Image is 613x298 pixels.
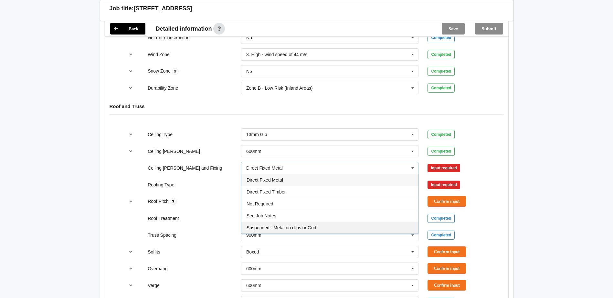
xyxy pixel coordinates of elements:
[428,50,455,59] div: Completed
[428,181,460,189] div: Input required
[428,263,466,274] button: Confirm input
[428,164,460,172] div: Input required
[124,196,137,207] button: reference-toggle
[247,177,283,183] span: Direct Fixed Metal
[246,132,267,137] div: 13mm Gib
[246,35,252,40] div: No
[247,213,276,218] span: See Job Notes
[148,182,174,187] label: Roofing Type
[148,216,179,221] label: Roof Treatment
[124,145,137,157] button: reference-toggle
[428,84,455,93] div: Completed
[246,86,312,90] div: Zone B - Low Risk (Inland Areas)
[246,250,259,254] div: Boxed
[148,52,170,57] label: Wind Zone
[124,129,137,140] button: reference-toggle
[110,23,145,35] button: Back
[428,147,455,156] div: Completed
[247,225,316,230] span: Suspended - Metal on clips or Grid
[110,103,504,109] h4: Roof and Truss
[148,266,167,271] label: Overhang
[148,68,172,74] label: Snow Zone
[148,165,222,171] label: Ceiling [PERSON_NAME] and Fixing
[148,249,160,254] label: Soffits
[428,231,455,240] div: Completed
[246,266,261,271] div: 600mm
[124,65,137,77] button: reference-toggle
[148,149,200,154] label: Ceiling [PERSON_NAME]
[428,214,455,223] div: Completed
[124,82,137,94] button: reference-toggle
[156,26,212,32] span: Detailed information
[124,246,137,258] button: reference-toggle
[246,149,261,154] div: 600mm
[148,233,176,238] label: Truss Spacing
[246,69,252,74] div: N5
[428,67,455,76] div: Completed
[134,5,192,12] h3: [STREET_ADDRESS]
[124,263,137,274] button: reference-toggle
[148,85,178,91] label: Durability Zone
[148,283,160,288] label: Verge
[246,52,307,57] div: 3. High - wind speed of 44 m/s
[124,49,137,60] button: reference-toggle
[428,280,466,291] button: Confirm input
[124,280,137,291] button: reference-toggle
[428,33,455,42] div: Completed
[247,189,286,194] span: Direct Fixed Timber
[246,233,261,237] div: 900mm
[148,199,170,204] label: Roof Pitch
[148,132,173,137] label: Ceiling Type
[148,35,189,40] label: Not For Construction
[428,130,455,139] div: Completed
[247,201,273,206] span: Not Required
[428,246,466,257] button: Confirm input
[110,5,134,12] h3: Job title:
[428,196,466,207] button: Confirm input
[246,283,261,288] div: 600mm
